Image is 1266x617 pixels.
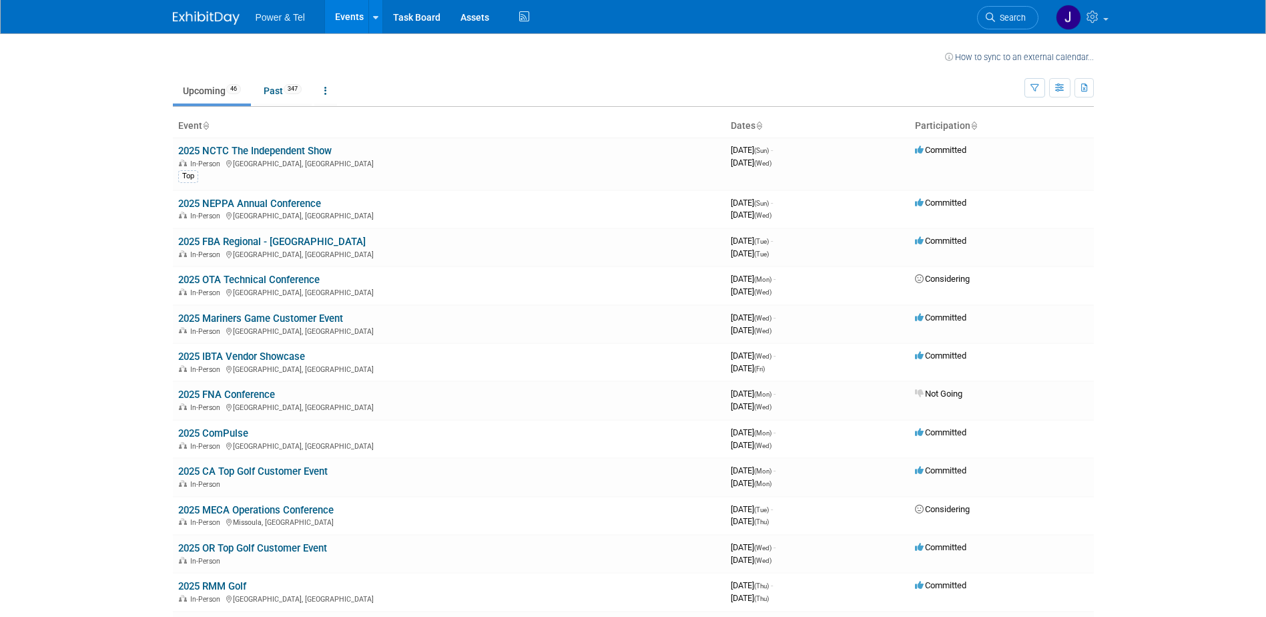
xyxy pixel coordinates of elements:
span: (Wed) [754,327,771,335]
span: [DATE] [731,198,773,208]
span: [DATE] [731,401,771,411]
a: Sort by Start Date [755,120,762,131]
span: [DATE] [731,325,771,335]
span: Not Going [915,389,962,399]
span: [DATE] [731,145,773,155]
span: [DATE] [731,274,775,284]
span: (Tue) [754,506,769,513]
span: (Thu) [754,582,769,590]
img: In-Person Event [179,480,187,487]
span: In-Person [190,442,224,451]
span: (Wed) [754,544,771,552]
a: 2025 Mariners Game Customer Event [178,313,343,325]
span: In-Person [190,480,224,489]
span: (Mon) [754,391,771,398]
a: Past347 [254,78,312,104]
th: Dates [725,115,910,138]
span: - [773,465,775,475]
img: In-Person Event [179,518,187,525]
span: [DATE] [731,542,775,552]
a: 2025 ComPulse [178,427,248,439]
th: Event [173,115,725,138]
div: [GEOGRAPHIC_DATA], [GEOGRAPHIC_DATA] [178,286,720,297]
a: 2025 FBA Regional - [GEOGRAPHIC_DATA] [178,236,366,248]
span: (Wed) [754,160,771,167]
span: Power & Tel [256,12,305,23]
div: [GEOGRAPHIC_DATA], [GEOGRAPHIC_DATA] [178,210,720,220]
a: 2025 FNA Conference [178,389,275,401]
a: Sort by Participation Type [970,120,977,131]
a: How to sync to an external calendar... [945,52,1094,62]
span: Committed [915,145,966,155]
span: (Wed) [754,403,771,411]
span: Committed [915,465,966,475]
span: In-Person [190,595,224,604]
span: (Mon) [754,480,771,487]
a: 2025 MECA Operations Conference [178,504,334,516]
span: [DATE] [731,210,771,220]
span: - [771,580,773,590]
span: Committed [915,198,966,208]
span: (Thu) [754,595,769,602]
span: In-Person [190,403,224,412]
span: - [771,145,773,155]
span: 347 [284,84,302,94]
span: (Mon) [754,276,771,283]
a: 2025 NEPPA Annual Conference [178,198,321,210]
img: In-Person Event [179,327,187,334]
span: - [773,274,775,284]
img: In-Person Event [179,403,187,410]
div: Missoula, [GEOGRAPHIC_DATA] [178,516,720,527]
span: - [773,313,775,323]
span: (Wed) [754,288,771,296]
span: In-Person [190,212,224,220]
span: - [773,389,775,399]
span: [DATE] [731,158,771,168]
span: In-Person [190,327,224,336]
span: Considering [915,274,970,284]
span: (Wed) [754,212,771,219]
th: Participation [910,115,1094,138]
span: [DATE] [731,236,773,246]
div: [GEOGRAPHIC_DATA], [GEOGRAPHIC_DATA] [178,158,720,168]
span: Committed [915,351,966,361]
span: [DATE] [731,465,775,475]
span: Committed [915,580,966,590]
img: In-Person Event [179,595,187,602]
span: [DATE] [731,440,771,450]
a: 2025 RMM Golf [178,580,246,592]
a: 2025 OR Top Golf Customer Event [178,542,327,554]
a: Search [977,6,1038,29]
img: In-Person Event [179,442,187,449]
span: (Tue) [754,250,769,258]
span: (Wed) [754,315,771,322]
span: (Wed) [754,442,771,449]
span: [DATE] [731,478,771,488]
img: In-Person Event [179,288,187,295]
span: - [773,542,775,552]
span: [DATE] [731,389,775,399]
span: - [771,236,773,246]
span: Committed [915,542,966,552]
span: (Sun) [754,200,769,207]
div: [GEOGRAPHIC_DATA], [GEOGRAPHIC_DATA] [178,593,720,604]
span: - [771,198,773,208]
span: - [773,427,775,437]
a: 2025 OTA Technical Conference [178,274,320,286]
a: Upcoming46 [173,78,251,104]
span: In-Person [190,365,224,374]
span: (Mon) [754,429,771,437]
div: [GEOGRAPHIC_DATA], [GEOGRAPHIC_DATA] [178,440,720,451]
span: Search [995,13,1026,23]
span: - [771,504,773,514]
span: [DATE] [731,555,771,565]
span: [DATE] [731,248,769,258]
a: 2025 IBTA Vendor Showcase [178,351,305,363]
a: 2025 NCTC The Independent Show [178,145,332,157]
span: [DATE] [731,593,769,603]
img: ExhibitDay [173,11,240,25]
img: In-Person Event [179,212,187,218]
span: Committed [915,427,966,437]
div: [GEOGRAPHIC_DATA], [GEOGRAPHIC_DATA] [178,248,720,259]
span: [DATE] [731,313,775,323]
